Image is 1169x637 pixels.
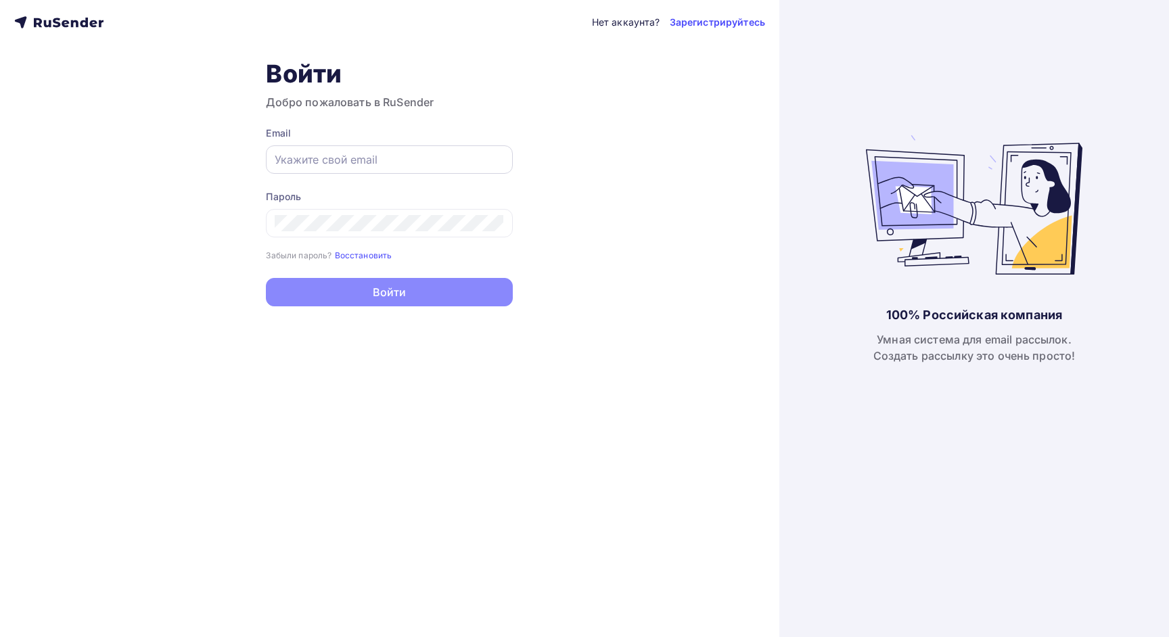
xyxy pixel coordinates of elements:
[275,151,504,168] input: Укажите свой email
[266,126,513,140] div: Email
[266,59,513,89] h1: Войти
[266,250,331,260] small: Забыли пароль?
[886,307,1062,323] div: 100% Российская компания
[592,16,660,29] div: Нет аккаунта?
[335,250,392,260] small: Восстановить
[873,331,1076,364] div: Умная система для email рассылок. Создать рассылку это очень просто!
[335,249,392,260] a: Восстановить
[266,190,513,204] div: Пароль
[670,16,765,29] a: Зарегистрируйтесь
[266,278,513,306] button: Войти
[266,94,513,110] h3: Добро пожаловать в RuSender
